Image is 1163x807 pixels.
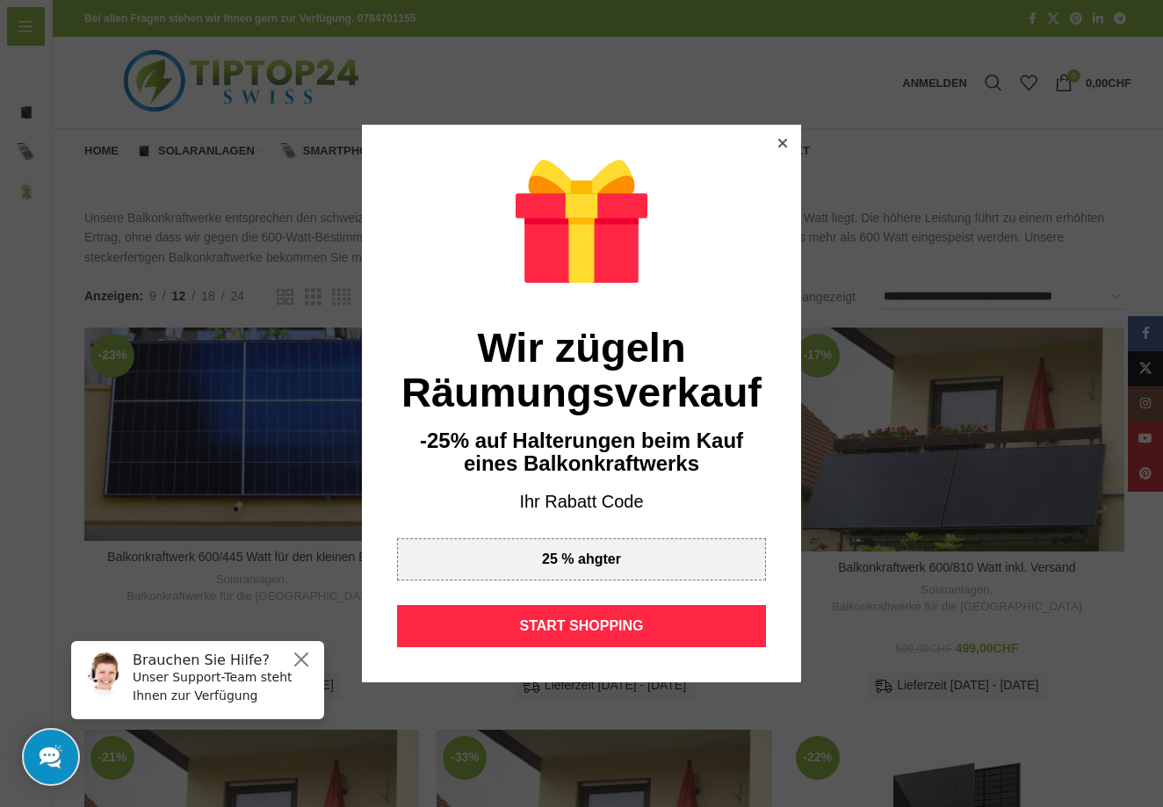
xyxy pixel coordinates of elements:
h6: Brauchen Sie Hilfe? [76,25,256,41]
img: Customer service [25,25,69,68]
p: Unser Support-Team steht Ihnen zur Verfügung [76,41,256,78]
div: 25 % ahgter [397,538,766,580]
div: Ihr Rabatt Code [397,490,766,515]
div: START SHOPPING [397,605,766,647]
div: Wir zügeln Räumungsverkauf [397,325,766,415]
div: -25% auf Halterungen beim Kauf eines Balkonkraftwerks [397,429,766,476]
button: Close [234,22,255,43]
div: 25 % ahgter [542,552,621,566]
